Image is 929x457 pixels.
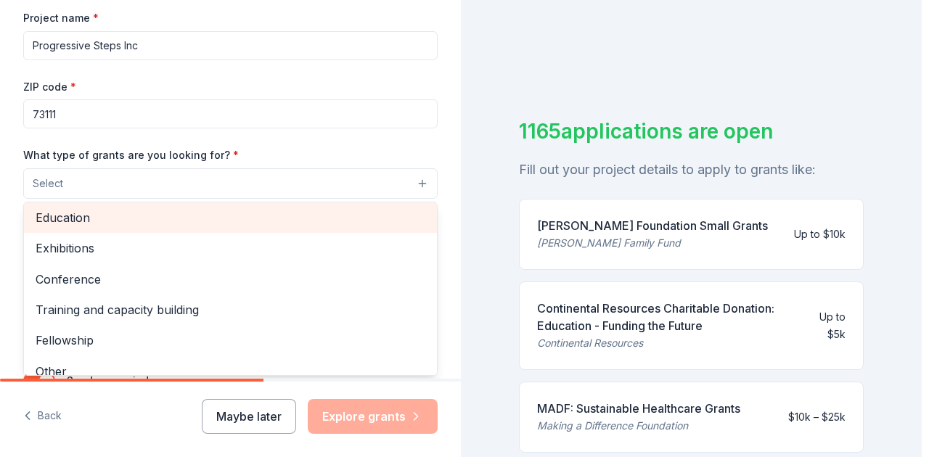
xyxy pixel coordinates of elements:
[36,300,425,319] span: Training and capacity building
[36,239,425,258] span: Exhibitions
[23,202,438,376] div: Select
[36,270,425,289] span: Conference
[36,208,425,227] span: Education
[36,331,425,350] span: Fellowship
[23,168,438,199] button: Select
[33,175,63,192] span: Select
[36,362,425,381] span: Other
